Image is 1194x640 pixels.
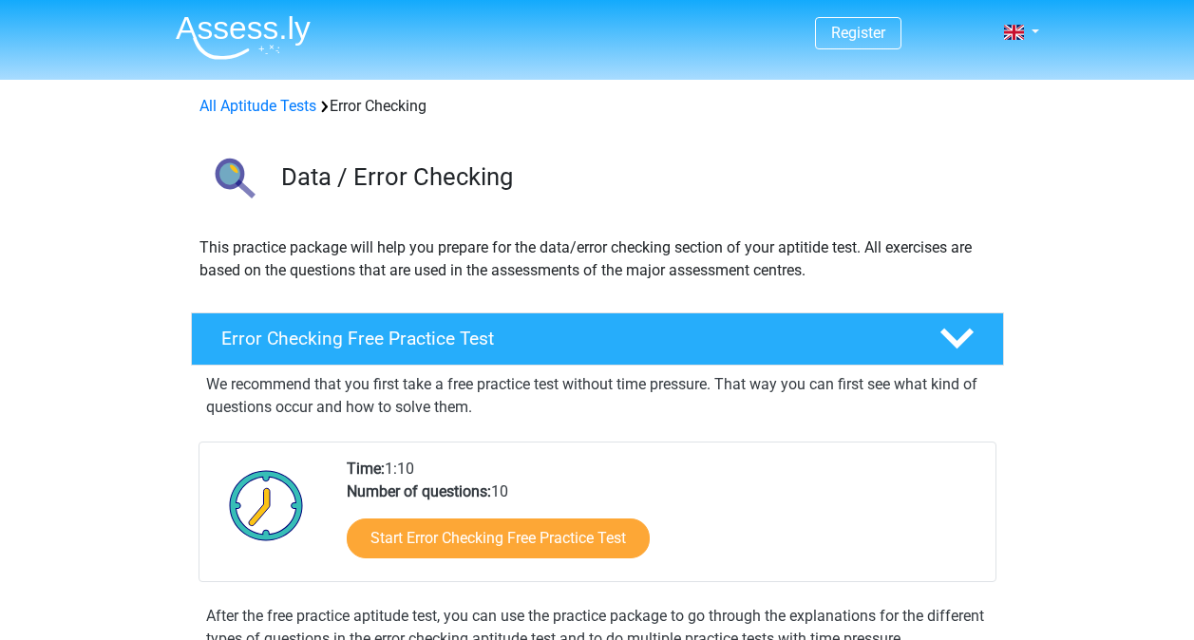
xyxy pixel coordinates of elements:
img: Clock [218,458,314,553]
h3: Data / Error Checking [281,162,989,192]
p: We recommend that you first take a free practice test without time pressure. That way you can fir... [206,373,989,419]
h4: Error Checking Free Practice Test [221,328,909,349]
b: Number of questions: [347,482,491,500]
b: Time: [347,460,385,478]
a: Start Error Checking Free Practice Test [347,518,650,558]
img: error checking [192,141,273,221]
a: All Aptitude Tests [199,97,316,115]
a: Error Checking Free Practice Test [183,312,1012,366]
div: 1:10 10 [332,458,995,581]
img: Assessly [176,15,311,60]
p: This practice package will help you prepare for the data/error checking section of your aptitide ... [199,236,995,282]
a: Register [831,24,885,42]
div: Error Checking [192,95,1003,118]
